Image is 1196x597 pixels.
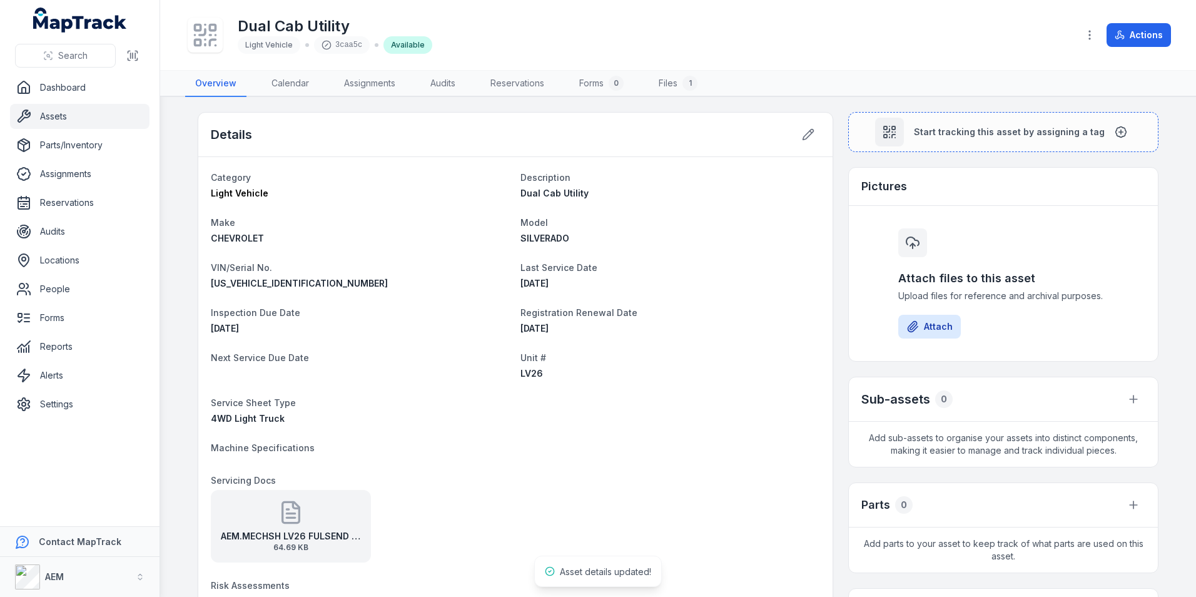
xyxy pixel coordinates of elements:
time: 17/11/2027, 12:00:00 am [211,323,239,334]
span: Dual Cab Utility [520,188,589,198]
span: Make [211,217,235,228]
a: Forms0 [569,71,634,97]
button: Attach [898,315,961,339]
h1: Dual Cab Utility [238,16,432,36]
time: 10/02/2025, 12:00:00 am [520,278,549,288]
a: Assets [10,104,149,129]
span: Risk Assessments [211,580,290,591]
span: Model [520,217,548,228]
h2: Details [211,126,252,143]
a: Forms [10,305,149,330]
span: Machine Specifications [211,442,315,453]
a: Reports [10,334,149,359]
span: VIN/Serial No. [211,262,272,273]
button: Search [15,44,116,68]
a: Reservations [480,71,554,97]
span: SILVERADO [520,233,569,243]
a: Calendar [261,71,319,97]
strong: Contact MapTrack [39,536,121,547]
span: Unit # [520,352,546,363]
a: Dashboard [10,75,149,100]
span: Next Service Due Date [211,352,309,363]
a: Assignments [334,71,405,97]
a: Alerts [10,363,149,388]
span: Add sub-assets to organise your assets into distinct components, making it easier to manage and t... [849,422,1158,467]
h3: Parts [861,496,890,514]
span: Service Sheet Type [211,397,296,408]
a: Overview [185,71,246,97]
span: [US_VEHICLE_IDENTIFICATION_NUMBER] [211,278,388,288]
span: [DATE] [520,278,549,288]
a: Parts/Inventory [10,133,149,158]
span: Upload files for reference and archival purposes. [898,290,1108,302]
span: Servicing Docs [211,475,276,486]
a: Files1 [649,71,707,97]
div: 1 [682,76,697,91]
a: Settings [10,392,149,417]
h3: Pictures [861,178,907,195]
span: Last Service Date [520,262,597,273]
span: Add parts to your asset to keep track of what parts are used on this asset. [849,528,1158,573]
a: People [10,277,149,302]
button: Start tracking this asset by assigning a tag [848,112,1158,152]
div: 3caa5c [314,36,370,54]
strong: AEM [45,571,64,582]
span: Inspection Due Date [211,307,300,318]
h3: Attach files to this asset [898,270,1108,287]
span: Registration Renewal Date [520,307,637,318]
span: 64.69 KB [221,543,361,553]
span: CHEVROLET [211,233,264,243]
a: Audits [420,71,465,97]
button: Actions [1107,23,1171,47]
strong: AEM.MECHSH LV26 FULSEND Service History [DATE] [221,530,361,543]
div: 0 [935,390,953,408]
span: Description [520,172,570,183]
a: Reservations [10,190,149,215]
span: Asset details updated! [560,566,651,577]
div: Available [383,36,432,54]
span: Category [211,172,251,183]
span: Light Vehicle [245,40,293,49]
time: 17/11/2025, 12:00:00 am [520,323,549,334]
span: Light Vehicle [211,188,268,198]
span: [DATE] [211,323,239,334]
a: MapTrack [33,8,127,33]
a: Audits [10,219,149,244]
div: 0 [609,76,624,91]
span: 4WD Light Truck [211,413,285,424]
span: [DATE] [520,323,549,334]
div: 0 [895,496,913,514]
a: Locations [10,248,149,273]
span: Search [58,49,88,62]
span: LV26 [520,368,543,379]
span: Start tracking this asset by assigning a tag [914,126,1105,138]
h2: Sub-assets [861,390,930,408]
a: Assignments [10,161,149,186]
